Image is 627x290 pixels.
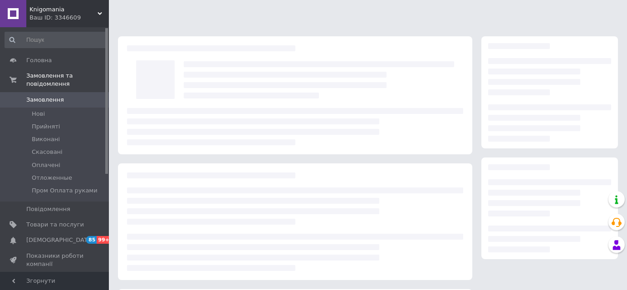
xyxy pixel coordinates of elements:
[32,135,60,143] span: Виконані
[32,148,63,156] span: Скасовані
[32,174,72,182] span: Отложенные
[26,221,84,229] span: Товари та послуги
[29,14,109,22] div: Ваш ID: 3346609
[32,187,98,195] span: Пром Оплата руками
[26,205,70,213] span: Повідомлення
[97,236,112,244] span: 99+
[32,161,60,169] span: Оплачені
[32,123,60,131] span: Прийняті
[5,32,107,48] input: Пошук
[86,236,97,244] span: 85
[29,5,98,14] span: Knigomania
[26,56,52,64] span: Головна
[32,110,45,118] span: Нові
[26,72,109,88] span: Замовлення та повідомлення
[26,96,64,104] span: Замовлення
[26,236,93,244] span: [DEMOGRAPHIC_DATA]
[26,252,84,268] span: Показники роботи компанії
